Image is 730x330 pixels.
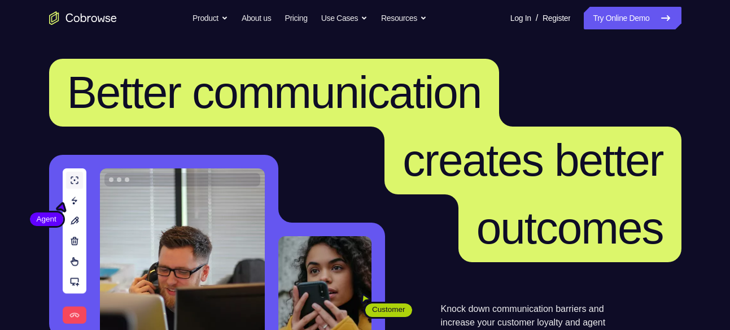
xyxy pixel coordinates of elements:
[536,11,538,25] span: /
[543,7,570,29] a: Register
[193,7,228,29] button: Product
[242,7,271,29] a: About us
[67,67,482,118] span: Better communication
[403,135,663,185] span: creates better
[49,11,117,25] a: Go to the home page
[477,203,663,253] span: outcomes
[381,7,427,29] button: Resources
[321,7,368,29] button: Use Cases
[584,7,681,29] a: Try Online Demo
[285,7,307,29] a: Pricing
[510,7,531,29] a: Log In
